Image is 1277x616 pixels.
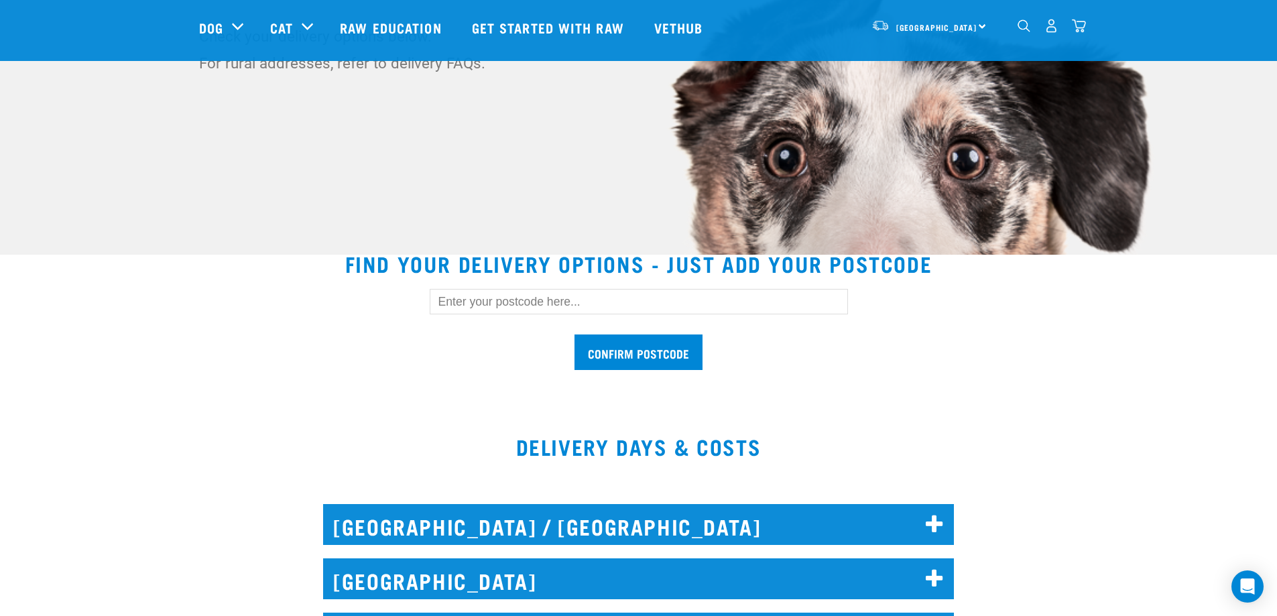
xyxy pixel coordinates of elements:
[1018,19,1030,32] img: home-icon-1@2x.png
[16,251,1261,275] h2: Find your delivery options - just add your postcode
[1231,570,1264,603] div: Open Intercom Messenger
[896,25,977,29] span: [GEOGRAPHIC_DATA]
[641,1,720,54] a: Vethub
[323,504,954,545] h2: [GEOGRAPHIC_DATA] / [GEOGRAPHIC_DATA]
[1044,19,1058,33] img: user.png
[326,1,458,54] a: Raw Education
[323,558,954,599] h2: [GEOGRAPHIC_DATA]
[430,289,848,314] input: Enter your postcode here...
[1072,19,1086,33] img: home-icon@2x.png
[459,1,641,54] a: Get started with Raw
[270,17,293,38] a: Cat
[199,17,223,38] a: Dog
[871,19,890,32] img: van-moving.png
[574,334,703,370] input: Confirm postcode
